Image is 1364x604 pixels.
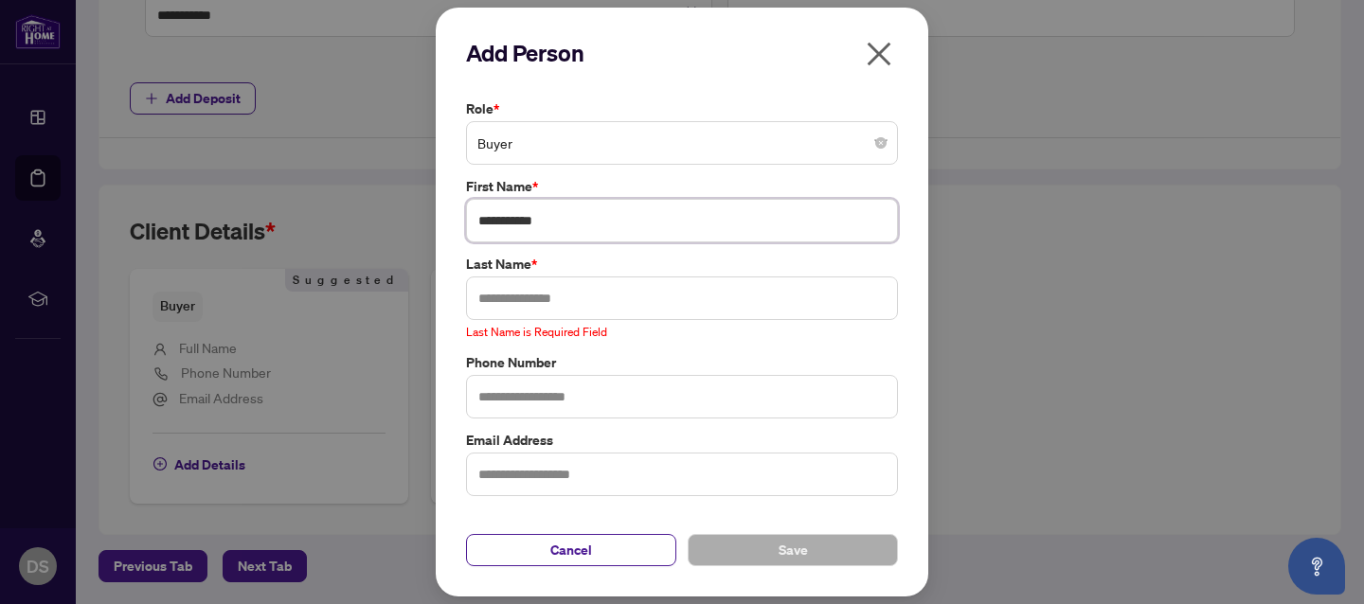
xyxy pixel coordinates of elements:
span: close-circle [875,137,887,149]
label: Phone Number [466,352,898,373]
label: Last Name [466,254,898,275]
label: Role [466,98,898,119]
span: Last Name is Required Field [466,325,607,339]
span: Cancel [550,535,592,565]
button: Open asap [1288,538,1345,595]
button: Cancel [466,534,676,566]
span: close [864,39,894,69]
span: Buyer [477,125,887,161]
label: First Name [466,176,898,197]
label: Email Address [466,430,898,451]
button: Save [688,534,898,566]
h2: Add Person [466,38,898,68]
